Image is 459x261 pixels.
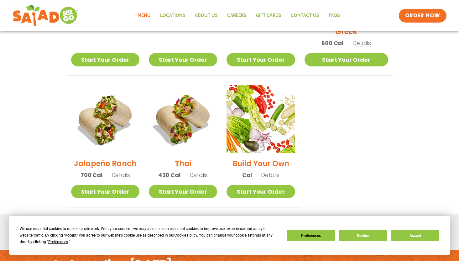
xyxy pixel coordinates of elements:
[149,85,217,153] img: Product photo for Thai Wrap
[74,158,137,169] h2: Jalapeño Ranch
[190,171,208,179] span: Details
[71,85,139,153] img: Product photo for Jalapeño Ranch Wrap
[71,53,139,66] a: Start Your Order
[222,8,251,23] a: Careers
[305,53,388,66] a: Start Your Order
[352,39,371,47] span: Details
[175,158,191,169] h2: Thai
[48,240,68,244] span: Preferences
[149,185,217,198] a: Start Your Order
[242,171,252,179] span: Cal
[227,53,295,66] a: Start Your Order
[335,26,357,37] h2: Greek
[81,171,102,179] span: 700 Cal
[232,158,289,169] h2: Build Your Own
[71,185,139,198] a: Start Your Order
[190,8,222,23] a: About Us
[20,226,279,245] div: We use essential cookies to make our site work. With your consent, we may also use non-essential ...
[133,8,155,23] a: Menu
[158,171,180,179] span: 430 Cal
[324,8,345,23] a: FAQs
[9,216,450,255] div: Cookie Consent Prompt
[339,230,387,241] button: Decline
[251,8,286,23] a: GIFT CARDS
[133,8,345,23] nav: Menu
[155,8,190,23] a: Locations
[321,39,343,47] span: 600 Cal
[405,12,440,19] span: ORDER NOW
[399,9,446,23] a: ORDER NOW
[149,53,217,66] a: Start Your Order
[175,233,197,238] span: Cookie Policy
[261,171,279,179] span: Details
[112,171,130,179] span: Details
[13,3,79,28] img: new-SAG-logo-768×292
[227,185,295,198] a: Start Your Order
[391,230,439,241] button: Accept
[286,8,324,23] a: Contact Us
[227,85,295,153] img: Product photo for Build Your Own
[287,230,335,241] button: Preferences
